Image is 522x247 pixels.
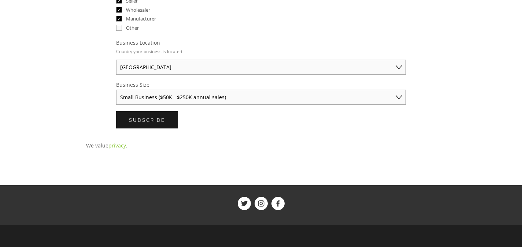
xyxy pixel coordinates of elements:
[116,39,160,46] span: Business Location
[86,141,436,150] p: We value .
[129,116,165,123] span: Subscribe
[116,16,122,22] input: Manufacturer
[116,60,406,75] select: Business Location
[255,197,268,210] a: ShelfTrend
[116,46,182,57] p: Country your business is located
[116,90,406,105] select: Business Size
[108,142,126,149] a: privacy
[126,15,156,22] span: Manufacturer
[126,7,150,13] span: Wholesaler
[271,197,285,210] a: ShelfTrend
[116,81,149,88] span: Business Size
[116,25,122,31] input: Other
[238,197,251,210] a: ShelfTrend
[126,25,139,31] span: Other
[116,111,178,128] button: SubscribeSubscribe
[116,7,122,13] input: Wholesaler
